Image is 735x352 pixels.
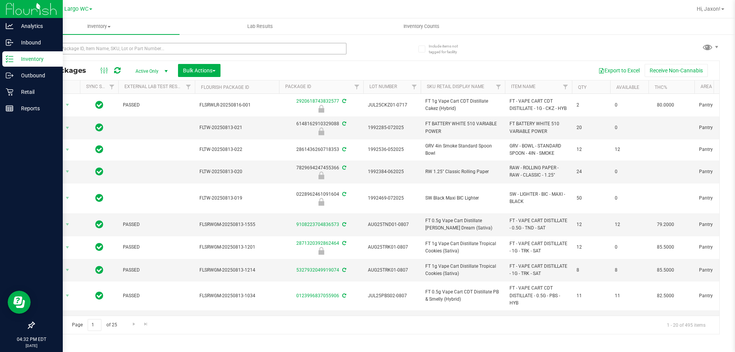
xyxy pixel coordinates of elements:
p: Analytics [13,21,59,31]
span: 12 [577,244,606,251]
inline-svg: Inventory [6,55,13,63]
span: Inventory [18,23,180,30]
span: In Sync [95,265,103,275]
span: Page of 25 [65,319,123,331]
span: select [63,265,72,275]
input: 1 [88,319,101,331]
span: 8 [577,267,606,274]
span: Hi, Jaxon! [697,6,720,12]
span: Inventory Counts [393,23,450,30]
span: 24 [577,168,606,175]
a: Lab Results [180,18,341,34]
span: 0 [615,168,644,175]
span: 85.5000 [653,265,678,276]
div: 7829694247455366 [278,164,364,179]
span: Largo WC [64,6,88,12]
a: Go to the last page [140,319,152,329]
span: In Sync [95,100,103,110]
span: AUG25TRK01-0807 [368,244,416,251]
p: [DATE] [3,343,59,349]
span: PASSED [123,292,190,300]
a: Filter [492,80,505,93]
div: Newly Received [278,172,364,179]
a: Filter [351,80,363,93]
span: FT - PRE-ROLL - 0.5G - 1CT - JCW - HYB [510,314,567,329]
span: RW 1.25" Classic Rolling Paper [425,168,500,175]
span: Sync from Compliance System [341,241,346,246]
a: Area [701,84,712,89]
span: Lab Results [237,23,283,30]
a: Inventory Counts [341,18,502,34]
span: 82.5000 [653,290,678,301]
span: select [63,242,72,253]
span: 12 [577,146,606,153]
span: Sync from Compliance System [341,121,346,126]
a: Item Name [511,84,536,89]
span: AUG25TRK01-0807 [368,267,416,274]
a: THC% [655,85,667,90]
div: Newly Received [278,198,364,206]
span: 1 - 20 of 495 items [661,319,712,331]
a: Flourish Package ID [201,85,249,90]
span: Sync from Compliance System [341,98,346,104]
span: FT - VAPE CART CDT DISTILLATE - 1G - CKZ - HYB [510,98,567,112]
span: 50 [577,195,606,202]
span: FLSRWGM-20250813-1555 [199,221,274,228]
a: External Lab Test Result [124,84,185,89]
a: Filter [408,80,421,93]
span: In Sync [95,242,103,252]
span: 1992384-062025 [368,168,416,175]
span: 12 [615,146,644,153]
span: GRV 4in Smoke Standard Spoon Bowl [425,142,500,157]
span: FT - VAPE CART DISTILLATE - 0.5G - TND - SAT [510,217,567,232]
span: Bulk Actions [183,67,216,74]
span: 12 [577,221,606,228]
a: Go to the next page [128,319,139,329]
button: Receive Non-Cannabis [645,64,708,77]
iframe: Resource center [8,291,31,314]
span: 1992536-052025 [368,146,416,153]
span: PASSED [123,267,190,274]
p: Outbound [13,71,59,80]
span: Sync from Compliance System [341,192,346,197]
a: Lot Number [369,84,397,89]
button: Export to Excel [593,64,645,77]
span: 0 [615,124,644,131]
span: FLSRWGM-20250813-1034 [199,292,274,300]
p: Retail [13,87,59,97]
span: Sync from Compliance System [341,267,346,273]
p: Inventory [13,54,59,64]
span: 2 [577,102,606,109]
span: Sync from Compliance System [341,165,346,170]
span: FLTW-20250813-020 [199,168,274,175]
a: Sku Retail Display Name [427,84,484,89]
a: Available [616,85,639,90]
span: SW Black Maxi BIC Lighter [425,195,500,202]
span: FT - VAPE CART CDT DISTILLATE - 0.5G - PBS - HYB [510,285,567,307]
div: Quarantine [278,105,364,113]
span: AUG25TND01-0807 [368,221,416,228]
span: RAW - ROLLING PAPER - RAW - CLASSIC - 1.25" [510,164,567,179]
span: PASSED [123,221,190,228]
a: Sync Status [86,84,116,89]
span: FLTW-20250813-019 [199,195,274,202]
span: 0 [615,195,644,202]
span: JUL25CKZ01-0717 [368,102,416,109]
span: FLSRWGM-20250813-1214 [199,267,274,274]
span: select [63,193,72,203]
div: 6148162910329088 [278,120,364,135]
span: In Sync [95,193,103,203]
inline-svg: Outbound [6,72,13,79]
p: 04:32 PM EDT [3,336,59,343]
span: Sync from Compliance System [341,222,346,227]
div: Newly Received [278,247,364,255]
span: Sync from Compliance System [341,147,346,152]
span: SW - LIGHTER - BIC - MAXI - BLACK [510,191,567,205]
button: Bulk Actions [178,64,220,77]
span: 80.0000 [653,100,678,111]
span: 0 [615,102,644,109]
a: Package ID [285,84,311,89]
p: Reports [13,104,59,113]
span: select [63,166,72,177]
span: 0 [615,244,644,251]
